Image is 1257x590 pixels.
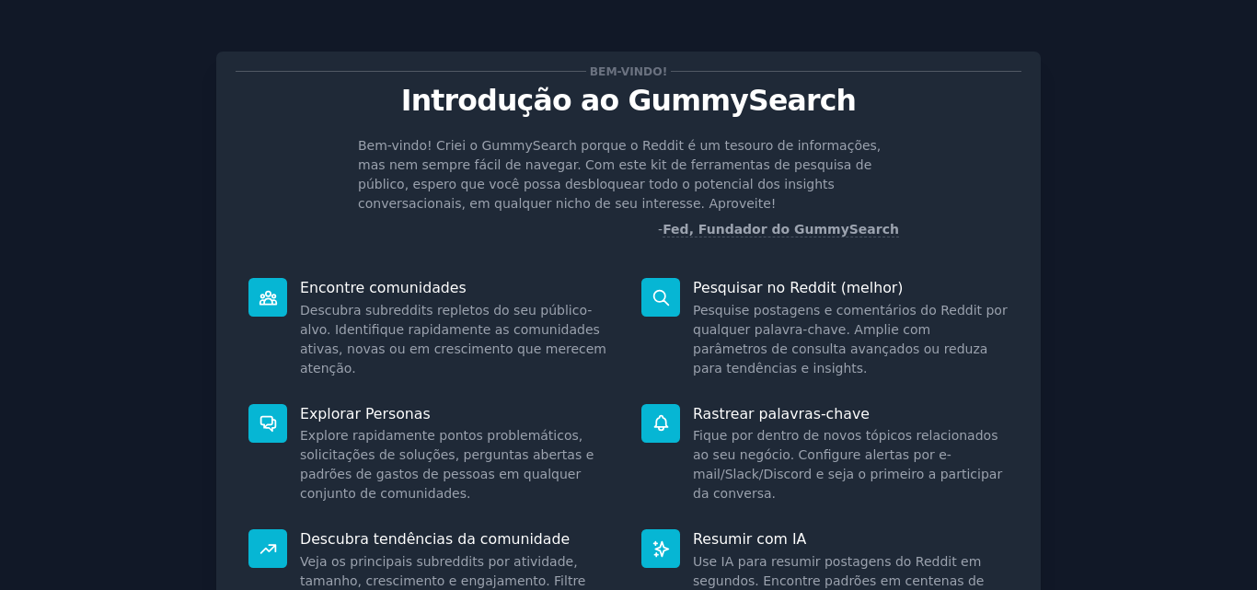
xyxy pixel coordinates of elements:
font: Resumir com IA [693,530,806,548]
font: Explore rapidamente pontos problemáticos, solicitações de soluções, perguntas abertas e padrões d... [300,428,594,501]
font: Fique por dentro de novos tópicos relacionados ao seu negócio. Configure alertas por e-mail/Slack... [693,428,1002,501]
font: Bem-vindo! [590,65,668,78]
font: Explorar Personas [300,405,431,422]
font: - [658,222,663,237]
font: Pesquise postagens e comentários do Reddit por qualquer palavra-chave. Amplie com parâmetros de c... [693,303,1008,376]
font: Rastrear palavras-chave [693,405,870,422]
font: Pesquisar no Reddit (melhor) [693,279,903,296]
font: Encontre comunidades [300,279,467,296]
font: Introdução ao GummySearch [401,84,856,117]
a: Fed, Fundador do GummySearch [663,222,899,237]
font: Bem-vindo! Criei o GummySearch porque o Reddit é um tesouro de informações, mas nem sempre fácil ... [358,138,881,211]
font: Descubra subreddits repletos do seu público-alvo. Identifique rapidamente as comunidades ativas, ... [300,303,606,376]
font: Descubra tendências da comunidade [300,530,570,548]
